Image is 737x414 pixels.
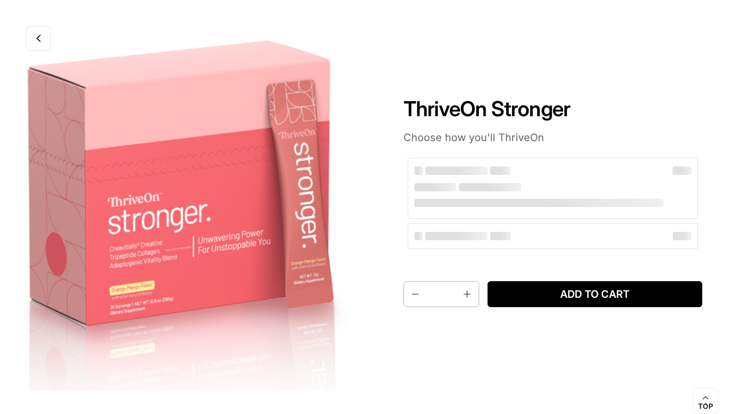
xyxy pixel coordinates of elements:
[496,288,693,301] span: Add to cart
[404,96,702,121] h1: ThriveOn Stronger
[488,281,702,307] button: Add to cart
[404,131,702,144] p: Choose how you'll ThriveOn
[698,402,713,411] span: Top
[458,282,479,307] button: Increase quantity
[404,282,425,307] button: Decrease quantity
